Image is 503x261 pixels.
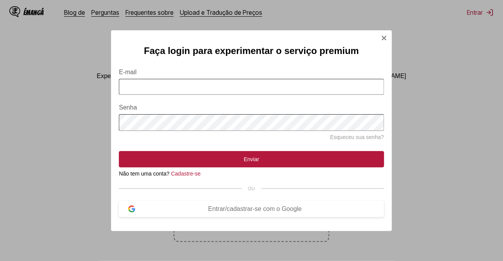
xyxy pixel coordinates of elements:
button: Entrar/cadastrar-se com o Google [119,201,384,217]
font: E-mail [119,69,136,75]
font: Entrar/cadastrar-se com o Google [208,205,302,212]
font: Enviar [244,156,259,162]
a: Esqueceu sua senha? [330,134,384,140]
div: Entrar Modal [111,30,392,231]
font: Faça login para experimentar o serviço premium [144,45,359,56]
button: Enviar [119,151,384,167]
font: Não tem uma conta? [119,171,169,177]
img: Fechar [381,35,387,41]
font: Senha [119,104,137,111]
a: Cadastre-se [171,171,200,177]
font: OU [248,186,255,191]
img: logotipo do Google [128,205,135,212]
